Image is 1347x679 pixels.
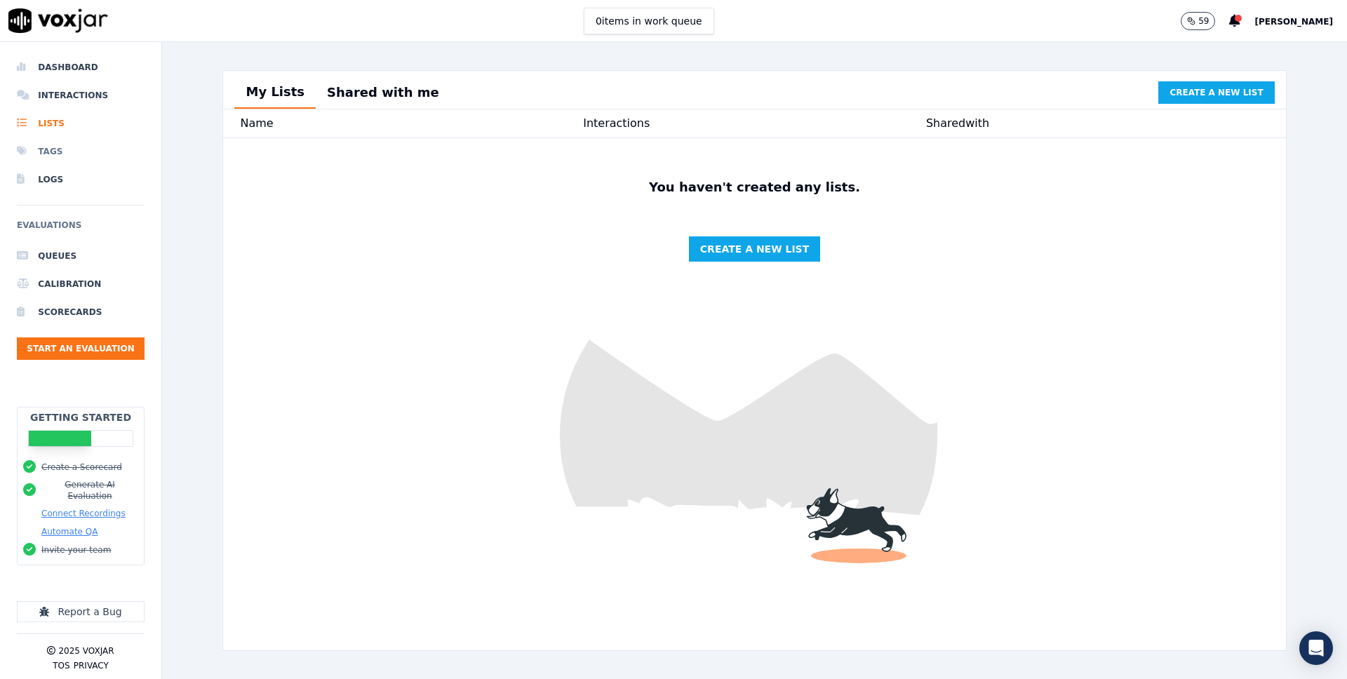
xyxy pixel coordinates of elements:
[689,236,820,262] button: Create a new list
[17,137,145,166] a: Tags
[17,53,145,81] a: Dashboard
[926,115,1269,132] div: Shared with
[17,298,145,326] a: Scorecards
[41,526,98,537] button: Automate QA
[643,177,866,197] p: You haven't created any lists.
[1181,12,1215,30] button: 59
[41,462,122,473] button: Create a Scorecard
[583,115,926,132] div: Interactions
[41,508,126,519] button: Connect Recordings
[17,166,145,194] a: Logs
[17,242,145,270] a: Queues
[8,8,108,33] img: voxjar logo
[17,217,145,242] h6: Evaluations
[1158,81,1274,104] button: Create a new list
[74,660,109,671] button: Privacy
[240,115,583,132] div: Name
[17,337,145,360] button: Start an Evaluation
[1299,631,1333,665] div: Open Intercom Messenger
[1181,12,1229,30] button: 59
[17,601,145,622] button: Report a Bug
[30,410,131,424] h2: Getting Started
[41,479,138,502] button: Generate AI Evaluation
[41,544,111,556] button: Invite your team
[17,270,145,298] a: Calibration
[17,81,145,109] a: Interactions
[234,76,316,109] button: My Lists
[1254,17,1333,27] span: [PERSON_NAME]
[316,77,450,108] button: Shared with me
[700,242,809,256] span: Create a new list
[1254,13,1347,29] button: [PERSON_NAME]
[223,138,1285,650] img: fun dog
[1170,87,1263,98] span: Create a new list
[584,8,714,34] button: 0items in work queue
[17,109,145,137] a: Lists
[1198,15,1209,27] p: 59
[58,645,114,657] p: 2025 Voxjar
[53,660,69,671] button: TOS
